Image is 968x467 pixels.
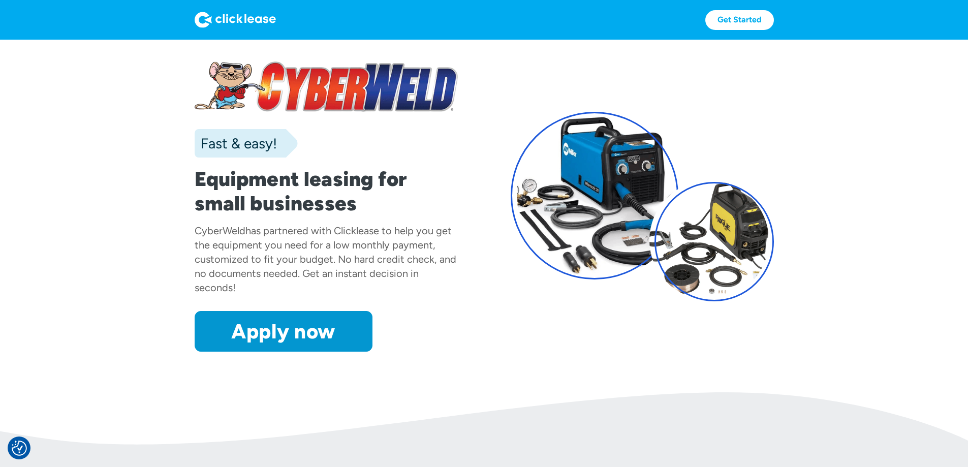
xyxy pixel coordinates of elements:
h1: Equipment leasing for small businesses [195,167,458,215]
button: Consent Preferences [12,441,27,456]
div: has partnered with Clicklease to help you get the equipment you need for a low monthly payment, c... [195,225,456,294]
img: Revisit consent button [12,441,27,456]
a: Get Started [705,10,774,30]
img: Logo [195,12,276,28]
div: CyberWeld [195,225,245,237]
a: Apply now [195,311,372,352]
div: Fast & easy! [195,133,277,153]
